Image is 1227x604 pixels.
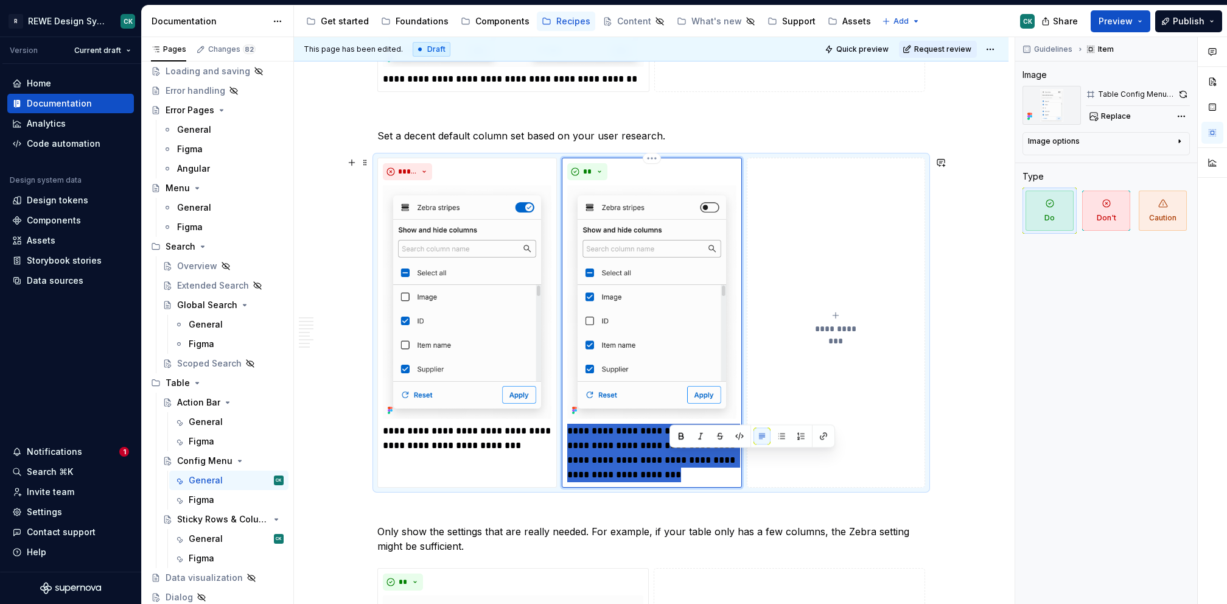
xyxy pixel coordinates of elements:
[1155,10,1222,32] button: Publish
[304,44,403,54] span: This page has been edited.
[177,260,217,272] div: Overview
[158,120,288,139] a: General
[169,412,288,432] a: General
[301,12,374,31] a: Get started
[7,522,134,542] button: Contact support
[1098,90,1173,99] div: Table Config Menu / Do / 2
[158,451,288,471] a: Config Menu
[169,471,288,490] a: GeneralCK
[1019,41,1078,58] button: Guidelines
[27,446,82,458] div: Notifications
[893,16,909,26] span: Add
[169,549,288,568] a: Figma
[321,15,369,27] div: Get started
[177,143,203,155] div: Figma
[28,15,106,27] div: REWE Design System
[7,271,134,290] a: Data sources
[7,191,134,210] a: Design tokens
[169,432,288,451] a: Figma
[27,138,100,150] div: Code automation
[146,81,288,100] a: Error handling
[189,552,214,564] div: Figma
[189,474,223,486] div: General
[27,255,102,267] div: Storybook stories
[177,357,242,370] div: Scoped Search
[166,572,243,584] div: Data visualization
[383,185,551,420] img: 7150961f-1547-4206-b857-a48972f576b7.png
[146,237,288,256] div: Search
[151,44,186,54] div: Pages
[2,8,139,34] button: RREWE Design SystemCK
[243,44,256,54] span: 82
[1034,44,1072,54] span: Guidelines
[124,16,133,26] div: CK
[782,15,816,27] div: Support
[158,198,288,217] a: General
[1082,191,1130,231] span: Don't
[166,182,190,194] div: Menu
[1022,188,1077,234] button: Do
[152,15,267,27] div: Documentation
[413,42,450,57] div: Draft
[377,524,925,553] p: Only show the settings that are really needed. For example, if your table only has a few columns,...
[1028,136,1080,146] div: Image options
[146,61,288,81] a: Loading and saving
[1022,86,1081,125] img: fea016df-0827-4c5d-bf80-0f25b54732ed.png
[821,41,894,58] button: Quick preview
[7,211,134,230] a: Components
[158,393,288,412] a: Action Bar
[146,568,288,588] a: Data visualization
[27,275,83,287] div: Data sources
[7,502,134,522] a: Settings
[1028,136,1184,151] button: Image options
[69,42,136,59] button: Current draft
[456,12,534,31] a: Components
[146,100,288,120] a: Error Pages
[1022,170,1044,183] div: Type
[7,114,134,133] a: Analytics
[27,486,74,498] div: Invite team
[836,44,889,54] span: Quick preview
[396,15,449,27] div: Foundations
[177,396,220,409] div: Action Bar
[9,14,23,29] div: R
[1136,188,1190,234] button: Caution
[7,251,134,270] a: Storybook stories
[1139,191,1187,231] span: Caution
[169,490,288,510] a: Figma
[158,276,288,295] a: Extended Search
[899,41,977,58] button: Request review
[1079,188,1133,234] button: Don't
[7,134,134,153] a: Code automation
[537,12,595,31] a: Recipes
[189,416,223,428] div: General
[1099,15,1133,27] span: Preview
[40,582,101,594] a: Supernova Logo
[598,12,669,31] a: Content
[166,65,250,77] div: Loading and saving
[1086,108,1136,125] button: Replace
[177,221,203,233] div: Figma
[158,159,288,178] a: Angular
[301,9,876,33] div: Page tree
[1026,191,1074,231] span: Do
[166,104,214,116] div: Error Pages
[1023,16,1032,26] div: CK
[27,526,96,538] div: Contact support
[823,12,876,31] a: Assets
[189,338,214,350] div: Figma
[74,46,121,55] span: Current draft
[1091,10,1150,32] button: Preview
[914,44,971,54] span: Request review
[7,94,134,113] a: Documentation
[1101,111,1131,121] span: Replace
[189,435,214,448] div: Figma
[166,591,193,603] div: Dialog
[169,315,288,334] a: General
[169,334,288,354] a: Figma
[166,241,195,253] div: Search
[27,118,66,130] div: Analytics
[672,12,760,31] a: What's new
[27,77,51,90] div: Home
[691,15,742,27] div: What's new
